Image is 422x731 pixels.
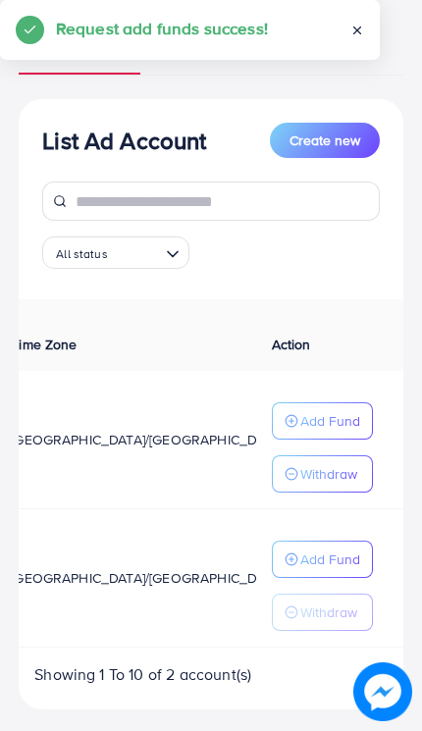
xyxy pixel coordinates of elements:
div: Search for option [42,236,189,269]
p: Withdraw [300,600,357,624]
button: Withdraw [272,455,373,493]
button: Create new [270,123,380,158]
span: Create new [290,131,360,150]
input: Search for option [113,239,158,265]
span: All status [53,243,111,265]
p: Add Fund [300,409,360,433]
button: Add Fund [272,541,373,578]
span: Time Zone [11,335,77,354]
span: [GEOGRAPHIC_DATA]/[GEOGRAPHIC_DATA] [11,568,284,588]
button: Withdraw [272,594,373,631]
button: Add Fund [272,402,373,440]
span: [GEOGRAPHIC_DATA]/[GEOGRAPHIC_DATA] [11,430,284,449]
p: Add Fund [300,548,360,571]
span: Showing 1 To 10 of 2 account(s) [34,663,251,686]
img: image [357,666,407,716]
p: Withdraw [300,462,357,486]
h5: Request add funds success! [56,16,268,41]
span: Action [272,335,311,354]
h3: List Ad Account [42,127,206,155]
